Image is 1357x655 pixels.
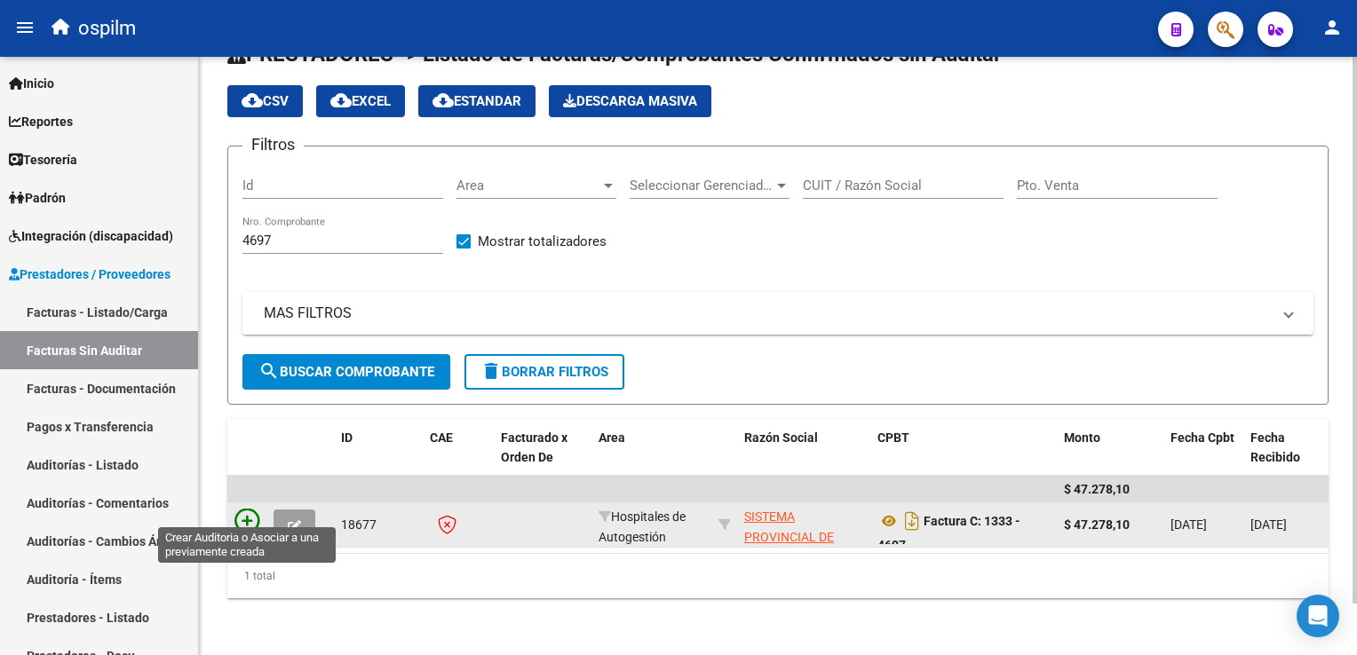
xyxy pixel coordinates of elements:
[1297,595,1339,637] div: Open Intercom Messenger
[494,419,591,497] datatable-header-cell: Facturado x Orden De
[9,74,54,93] span: Inicio
[316,85,405,117] button: EXCEL
[501,430,567,465] span: Facturado x Orden De
[1057,419,1163,497] datatable-header-cell: Monto
[418,85,536,117] button: Estandar
[549,85,711,117] app-download-masive: Descarga masiva de comprobantes (adjuntos)
[9,226,173,246] span: Integración (discapacidad)
[1243,419,1323,497] datatable-header-cell: Fecha Recibido
[744,430,818,445] span: Razón Social
[877,514,1020,552] strong: Factura C: 1333 - 4697
[599,430,625,445] span: Area
[227,554,1329,598] div: 1 total
[432,90,454,111] mat-icon: cloud_download
[9,150,77,170] span: Tesorería
[737,419,870,497] datatable-header-cell: Razón Social
[464,354,624,390] button: Borrar Filtros
[1171,517,1207,532] span: [DATE]
[480,360,502,382] mat-icon: delete
[330,93,391,109] span: EXCEL
[480,364,608,380] span: Borrar Filtros
[9,264,171,284] span: Prestadores / Proveedores
[242,354,450,390] button: Buscar Comprobante
[877,430,909,445] span: CPBT
[242,90,263,111] mat-icon: cloud_download
[242,132,304,157] h3: Filtros
[9,112,73,131] span: Reportes
[330,90,352,111] mat-icon: cloud_download
[1163,419,1243,497] datatable-header-cell: Fecha Cpbt
[456,178,600,193] span: Area
[1064,517,1130,532] strong: $ 47.278,10
[334,419,423,497] datatable-header-cell: ID
[423,419,494,497] datatable-header-cell: CAE
[9,188,66,208] span: Padrón
[591,419,711,497] datatable-header-cell: Area
[242,292,1313,335] mat-expansion-panel-header: MAS FILTROS
[630,178,774,193] span: Seleccionar Gerenciador
[264,304,1271,323] mat-panel-title: MAS FILTROS
[258,360,280,382] mat-icon: search
[430,430,453,445] span: CAE
[901,507,924,535] i: Descargar documento
[341,430,353,445] span: ID
[1064,482,1130,496] span: $ 47.278,10
[1250,517,1287,532] span: [DATE]
[744,509,834,564] span: SISTEMA PROVINCIAL DE SALUD
[599,509,686,544] span: Hospitales de Autogestión
[1250,430,1300,465] span: Fecha Recibido
[1171,430,1234,445] span: Fecha Cpbt
[14,17,36,38] mat-icon: menu
[341,517,377,532] span: 18677
[227,85,303,117] button: CSV
[258,364,434,380] span: Buscar Comprobante
[432,93,521,109] span: Estandar
[242,93,289,109] span: CSV
[549,85,711,117] button: Descarga Masiva
[478,231,607,252] span: Mostrar totalizadores
[1064,430,1100,445] span: Monto
[744,507,863,544] div: 30691822849
[870,419,1057,497] datatable-header-cell: CPBT
[78,9,136,48] span: ospilm
[1321,17,1343,38] mat-icon: person
[563,93,697,109] span: Descarga Masiva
